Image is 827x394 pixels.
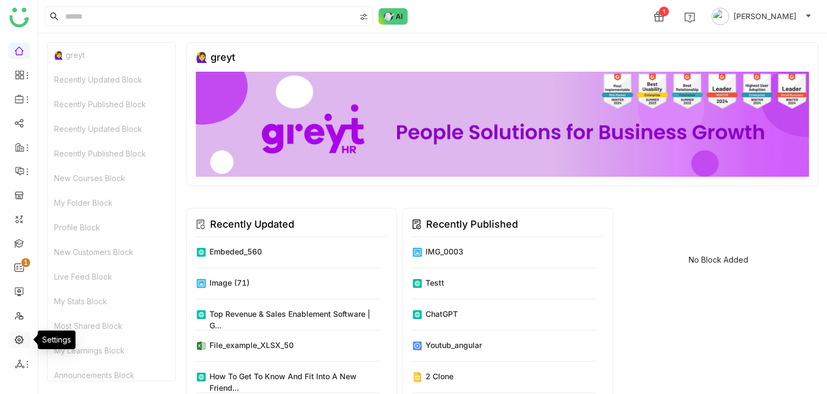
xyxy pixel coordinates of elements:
div: youtub_angular [426,339,482,351]
div: Top Revenue & Sales Enablement Software | G... [209,308,380,331]
div: Recently Updated Block [48,117,175,141]
div: IMG_0003 [426,246,463,257]
div: My Folder Block [48,190,175,215]
div: My Stats Block [48,289,175,314]
div: Recently Published [426,217,518,232]
div: No Block Added [689,255,748,264]
div: 1 [659,7,669,16]
div: Recently Published Block [48,92,175,117]
div: Recently Published Block [48,141,175,166]
div: Recently Updated Block [48,67,175,92]
div: 🙋‍♀️ greyt [196,51,235,63]
img: ask-buddy-normal.svg [378,8,408,25]
div: file_example_XLSX_50 [209,339,294,351]
span: [PERSON_NAME] [733,10,796,22]
div: Recently Updated [210,217,294,232]
div: Profile Block [48,215,175,240]
button: [PERSON_NAME] [709,8,814,25]
img: help.svg [684,12,695,23]
div: Most Shared Block [48,314,175,338]
img: search-type.svg [359,13,368,21]
nz-badge-sup: 1 [21,258,30,267]
div: New Customers Block [48,240,175,264]
div: 2 Clone [426,370,453,382]
div: embeded_560 [209,246,262,257]
div: image (71) [209,277,249,288]
div: testt [426,277,444,288]
div: ChatGPT [426,308,458,320]
img: logo [9,8,29,27]
div: Settings [38,331,75,349]
div: 🙋‍♀️ greyt [48,43,175,67]
div: How to Get to Know and Fit Into a New Friend... [209,370,380,393]
div: Announcements Block [48,363,175,387]
p: 1 [24,257,28,268]
div: My Learnings Block [48,338,175,363]
img: avatar [712,8,729,25]
div: New Courses Block [48,166,175,190]
img: 68ca8a786afc163911e2cfd3 [196,72,809,177]
div: Live Feed Block [48,264,175,289]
